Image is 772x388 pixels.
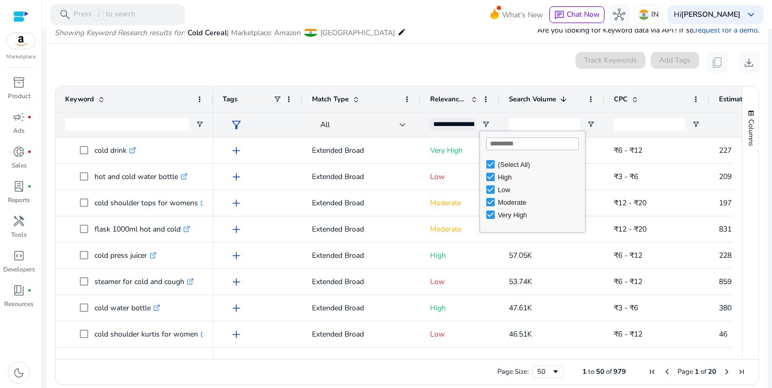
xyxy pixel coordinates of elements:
span: What's New [502,6,543,24]
button: Open Filter Menu [195,120,204,129]
div: Very High [498,211,582,219]
span: lab_profile [13,180,25,193]
div: Last Page [737,368,746,376]
span: search [59,8,71,21]
span: fiber_manual_record [27,288,32,292]
div: Next Page [723,368,731,376]
p: Reports [8,195,30,205]
p: cold water bottle [95,297,160,319]
p: Low [430,323,490,345]
p: Ads [13,126,25,135]
div: High [498,173,582,181]
span: fiber_manual_record [27,115,32,119]
span: 227 [719,145,732,155]
span: / [94,9,103,20]
img: in.svg [639,9,649,20]
p: cold drink [95,140,136,161]
span: 46.51K [509,329,532,339]
span: campaign [13,111,25,123]
i: Showing Keyword Research results for: [55,28,185,38]
p: Extended Broad [312,323,411,345]
p: Extended Broad [312,297,411,319]
p: Extended Broad [312,271,411,292]
span: inventory_2 [13,76,25,89]
div: First Page [648,368,656,376]
span: of [701,367,706,376]
span: CPC [614,95,628,104]
p: steamer for cold and cough [95,271,194,292]
p: Sales [12,161,27,170]
span: hub [613,8,625,21]
button: Open Filter Menu [692,120,700,129]
span: Tags [223,95,237,104]
span: add [230,171,243,183]
button: Open Filter Menu [482,120,490,129]
button: chatChat Now [549,6,604,23]
span: ₹6 - ₹12 [614,145,642,155]
img: amazon.svg [7,33,35,49]
span: Chat Now [567,9,600,19]
span: 50 [596,367,604,376]
p: Press to search [74,9,135,20]
div: (Select All) [498,161,582,169]
span: ₹6 - ₹12 [614,250,642,260]
p: Very High [430,140,490,161]
p: flask 1000ml hot and cold [95,218,190,240]
span: code_blocks [13,249,25,262]
span: Columns [746,119,756,146]
span: add [230,276,243,288]
span: ₹3 - ₹6 [614,172,638,182]
div: 50 [537,367,551,376]
span: 47.61K [509,303,532,313]
span: 228 [719,250,732,260]
p: Extended Broad [312,245,411,266]
p: Low [430,166,490,187]
p: Product [8,91,30,101]
div: Filter List [480,158,585,221]
span: 57.05K [509,250,532,260]
span: ₹3 - ₹6 [614,303,638,313]
span: add [230,249,243,262]
span: donut_small [13,145,25,158]
button: download [738,52,759,73]
input: CPC Filter Input [614,118,685,131]
span: to [588,367,594,376]
span: keyboard_arrow_down [745,8,757,21]
p: cold press juicer [95,245,157,266]
p: High [430,245,490,266]
p: IN [651,5,659,24]
span: download [743,56,755,69]
span: 46 [719,329,727,339]
span: handyman [13,215,25,227]
span: 1 [695,367,699,376]
span: Page [677,367,693,376]
p: Extended Broad [312,192,411,214]
span: Search Volume [509,95,556,104]
span: Match Type [312,95,349,104]
span: fiber_manual_record [27,184,32,188]
span: 979 [613,367,626,376]
div: Page Size [532,365,564,378]
span: Relevance Score [430,95,467,104]
p: Resources [4,299,34,309]
span: 209 [719,172,732,182]
mat-icon: edit [398,26,406,38]
span: add [230,197,243,209]
input: Search Volume Filter Input [509,118,580,131]
span: ₹6 - ₹12 [614,329,642,339]
span: All [320,120,330,130]
span: 831 [719,224,732,234]
span: 53.74K [509,277,532,287]
input: Keyword Filter Input [65,118,189,131]
p: Extended Broad [312,140,411,161]
span: [GEOGRAPHIC_DATA] [320,28,395,38]
span: of [606,367,612,376]
p: Tools [11,230,27,239]
p: Developers [3,265,35,274]
p: Hi [674,11,740,18]
span: 197 [719,198,732,208]
div: Previous Page [663,368,671,376]
span: dark_mode [13,366,25,379]
span: 1 [582,367,587,376]
span: | Marketplace: Amazon [227,28,301,38]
